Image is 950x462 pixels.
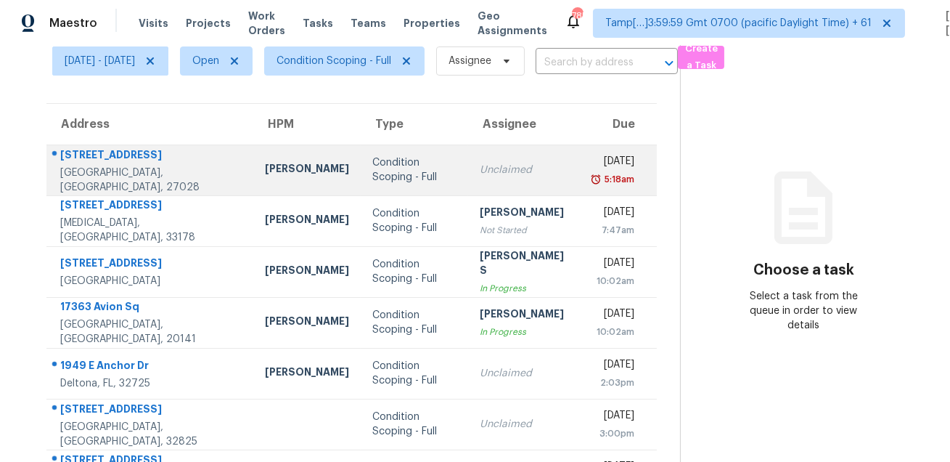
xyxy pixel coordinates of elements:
div: 5:18am [602,172,634,187]
th: HPM [253,104,361,145]
div: In Progress [480,325,569,339]
th: Type [361,104,468,145]
div: Select a task from the queue in order to view details [742,289,865,333]
div: [GEOGRAPHIC_DATA], [GEOGRAPHIC_DATA], 27028 [60,166,242,195]
button: Open [659,53,679,73]
div: [STREET_ADDRESS] [60,402,242,420]
div: [PERSON_NAME] S [480,248,569,281]
span: Open [192,54,219,68]
div: [STREET_ADDRESS] [60,147,242,166]
div: 17363 Avion Sq [60,299,242,317]
div: [PERSON_NAME] [265,365,349,383]
div: [PERSON_NAME] [480,307,569,325]
div: Not Started [480,223,569,238]
img: Overdue Alarm Icon [590,172,602,187]
div: Condition Scoping - Full [372,308,456,337]
span: Tasks [303,18,333,28]
button: Create a Task [678,46,724,69]
div: 2:03pm [593,376,634,390]
span: Projects [186,16,231,31]
div: [MEDICAL_DATA], [GEOGRAPHIC_DATA], 33178 [60,216,242,245]
span: Work Orders [248,9,285,38]
div: 10:02am [593,274,634,288]
div: [PERSON_NAME] [265,161,349,179]
div: [DATE] [593,256,634,274]
div: [PERSON_NAME] [480,205,569,223]
span: Tamp[…]3:59:59 Gmt 0700 (pacific Daylight Time) + 61 [605,16,872,31]
span: Maestro [49,16,97,31]
div: Condition Scoping - Full [372,257,456,286]
input: Search by address [536,52,637,74]
div: [GEOGRAPHIC_DATA] [60,274,242,288]
div: Unclaimed [480,417,569,431]
div: [DATE] [593,205,634,223]
div: Condition Scoping - Full [372,206,456,235]
div: In Progress [480,281,569,296]
div: [PERSON_NAME] [265,212,349,230]
div: [STREET_ADDRESS] [60,198,242,216]
div: [DATE] [593,307,634,325]
div: [PERSON_NAME] [265,263,349,281]
div: [GEOGRAPHIC_DATA], [GEOGRAPHIC_DATA], 32825 [60,420,242,449]
div: [DATE] [593,357,634,376]
div: Condition Scoping - Full [372,155,456,185]
div: 3:00pm [593,426,634,441]
div: Deltona, FL, 32725 [60,376,242,391]
span: Create a Task [685,41,717,74]
div: 1949 E Anchor Dr [60,358,242,376]
div: [DATE] [593,154,634,172]
th: Due [581,104,657,145]
span: Teams [351,16,386,31]
div: [GEOGRAPHIC_DATA], [GEOGRAPHIC_DATA], 20141 [60,317,242,346]
span: Properties [404,16,460,31]
div: [STREET_ADDRESS] [60,256,242,274]
div: Unclaimed [480,366,569,381]
span: [DATE] - [DATE] [65,54,135,68]
div: Condition Scoping - Full [372,359,456,388]
div: Condition Scoping - Full [372,410,456,439]
th: Address [46,104,253,145]
div: [DATE] [593,408,634,426]
span: Visits [139,16,168,31]
div: 785 [572,9,582,23]
div: [PERSON_NAME] [265,314,349,332]
div: 10:02am [593,325,634,339]
span: Geo Assignments [478,9,547,38]
span: Condition Scoping - Full [277,54,391,68]
h3: Choose a task [753,263,854,277]
div: Unclaimed [480,163,569,177]
span: Assignee [449,54,491,68]
div: 7:47am [593,223,634,238]
th: Assignee [468,104,581,145]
